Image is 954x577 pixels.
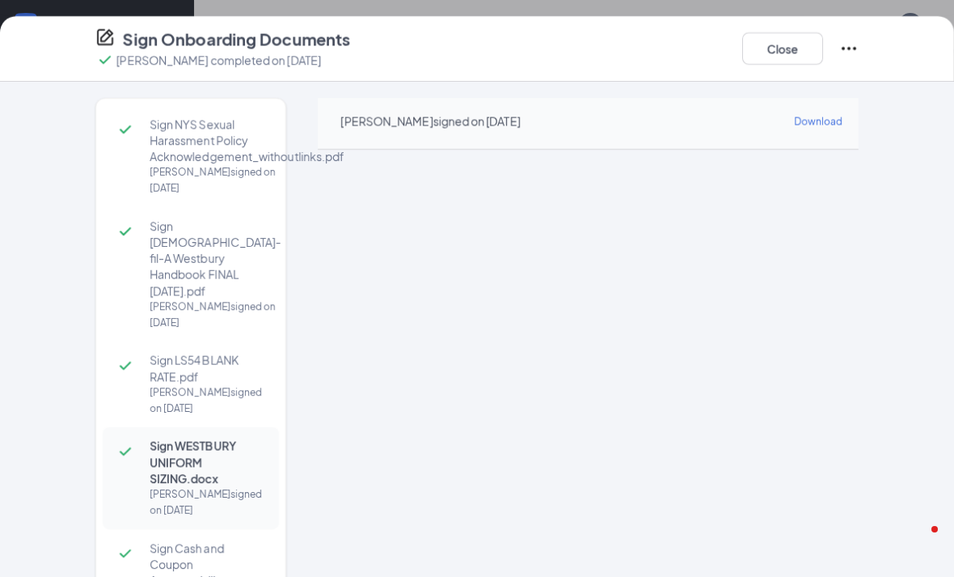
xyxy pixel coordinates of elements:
[150,164,297,197] div: [PERSON_NAME] signed on [DATE]
[839,39,859,58] svg: Ellipses
[116,544,135,563] svg: Checkmark
[150,218,281,299] span: Sign [DEMOGRAPHIC_DATA]-fil-A Westbury Handbook FINAL [DATE].pdf
[794,111,842,129] a: Download
[116,356,135,375] svg: Checkmark
[899,522,938,561] iframe: Intercom live chat
[150,299,281,331] div: [PERSON_NAME] signed on [DATE]
[742,32,823,65] button: Close
[150,384,263,417] div: [PERSON_NAME] signed on [DATE]
[123,28,350,50] h4: Sign Onboarding Documents
[318,150,859,553] iframe: Sign WESTBURY UNIFORM SIZING.docx
[340,112,520,129] div: [PERSON_NAME] signed on [DATE]
[116,442,135,461] svg: Checkmark
[150,116,297,164] span: Sign NYS Sexual Harassment Policy Acknowledgement_withoutlinks.pdf
[150,486,263,519] div: [PERSON_NAME] signed on [DATE]
[116,222,135,241] svg: Checkmark
[794,115,842,127] span: Download
[150,438,263,486] span: Sign WESTBURY UNIFORM SIZING.docx
[116,120,135,139] svg: Checkmark
[150,352,263,384] span: Sign LS54 BLANK RATE.pdf
[95,28,115,47] svg: CompanyDocumentIcon
[116,52,321,68] p: [PERSON_NAME] completed on [DATE]
[95,50,115,70] svg: Checkmark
